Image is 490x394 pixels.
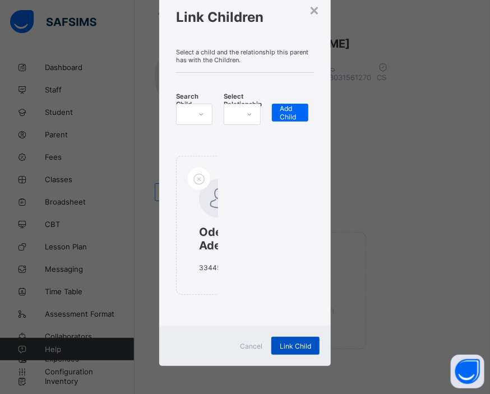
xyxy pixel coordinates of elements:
[176,9,314,25] h1: Link Children
[176,92,212,108] span: Search Child
[280,104,300,121] span: Add Child
[176,48,314,64] span: Select a child and the relationship this parent has with the Children.
[199,263,225,272] span: 334455
[199,179,238,218] img: default.svg
[451,355,484,388] button: Open asap
[224,92,262,108] span: Select Relationship
[240,342,262,350] span: Cancel
[280,342,311,350] span: Link Child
